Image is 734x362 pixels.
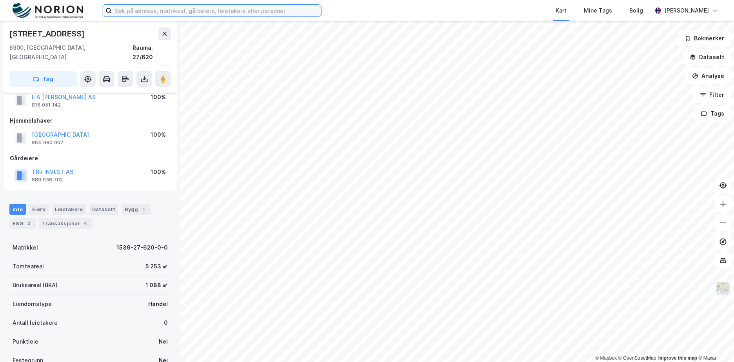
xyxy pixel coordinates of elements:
[10,154,171,163] div: Gårdeiere
[52,204,86,215] div: Leietakere
[695,324,734,362] div: Kontrollprogram for chat
[159,337,168,346] div: Nei
[140,205,147,213] div: 1
[9,27,86,40] div: [STREET_ADDRESS]
[13,299,52,309] div: Eiendomstype
[29,204,49,215] div: Eiere
[618,355,656,361] a: OpenStreetMap
[164,318,168,328] div: 0
[151,92,166,102] div: 100%
[556,6,567,15] div: Kart
[683,49,731,65] button: Datasett
[32,139,63,146] div: 864 980 902
[13,337,38,346] div: Punktleie
[89,204,118,215] div: Datasett
[39,218,93,229] div: Transaksjoner
[595,355,617,361] a: Mapbox
[32,102,61,108] div: 816 051 142
[629,6,643,15] div: Bolig
[13,3,83,19] img: norion-logo.80e7a08dc31c2e691866.png
[695,324,734,362] iframe: Chat Widget
[584,6,612,15] div: Mine Tags
[13,262,44,271] div: Tomteareal
[10,116,171,125] div: Hjemmelshaver
[116,243,168,252] div: 1539-27-620-0-0
[658,355,697,361] a: Improve this map
[678,31,731,46] button: Bokmerker
[9,204,26,215] div: Info
[9,43,133,62] div: 6300, [GEOGRAPHIC_DATA], [GEOGRAPHIC_DATA]
[82,219,89,227] div: 4
[133,43,171,62] div: Rauma, 27/620
[685,68,731,84] button: Analyse
[25,219,33,227] div: 2
[694,106,731,121] button: Tags
[148,299,168,309] div: Handel
[32,177,63,183] div: 889 036 702
[664,6,709,15] div: [PERSON_NAME]
[151,130,166,139] div: 100%
[145,262,168,271] div: 5 253 ㎡
[112,5,321,16] input: Søk på adresse, matrikkel, gårdeiere, leietakere eller personer
[151,167,166,177] div: 100%
[716,281,730,296] img: Z
[13,281,58,290] div: Bruksareal (BRA)
[13,243,38,252] div: Matrikkel
[13,318,58,328] div: Antall leietakere
[9,71,77,87] button: Tag
[145,281,168,290] div: 1 088 ㎡
[122,204,151,215] div: Bygg
[693,87,731,103] button: Filter
[9,218,36,229] div: ESG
